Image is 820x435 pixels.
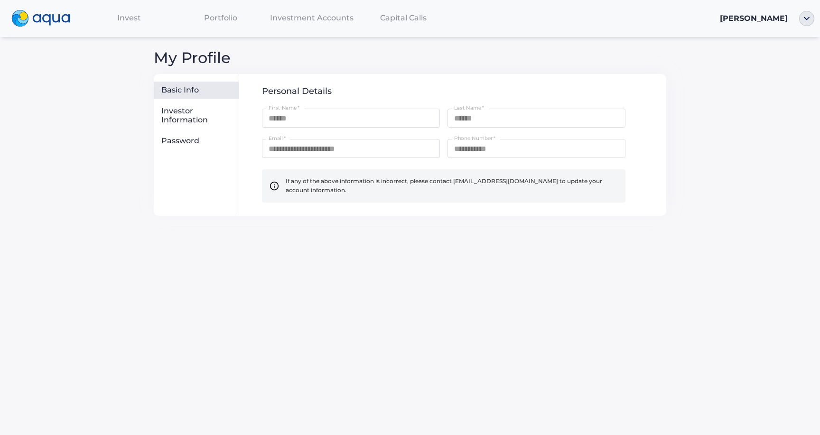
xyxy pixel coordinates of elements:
label: Last Name [454,104,484,111]
label: First Name [269,104,299,111]
a: Portfolio [175,8,266,28]
div: Investor Information [161,106,235,125]
span: Personal Details [262,86,332,96]
div: My Profile [154,53,666,63]
div: Password [161,136,235,146]
a: Investment Accounts [266,8,358,28]
a: Invest [84,8,175,28]
a: logo [6,8,84,29]
span: If any of the above information is incorrect, please contact [EMAIL_ADDRESS][DOMAIN_NAME] to upda... [286,177,618,195]
img: ellipse [799,11,814,26]
div: Basic Info [161,85,235,95]
img: newInfo.svg [270,181,279,191]
span: Invest [117,13,141,22]
a: Capital Calls [357,8,449,28]
label: Email [269,135,286,142]
img: logo [11,10,70,27]
span: Capital Calls [380,13,427,22]
span: Portfolio [204,13,237,22]
span: Investment Accounts [270,13,354,22]
span: [PERSON_NAME] [720,14,788,23]
label: Phone Number [454,135,495,142]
